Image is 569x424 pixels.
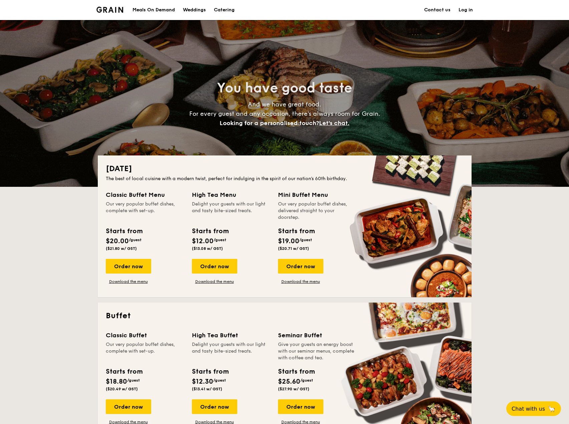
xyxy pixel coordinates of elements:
[278,367,314,377] div: Starts from
[278,201,356,221] div: Our very popular buffet dishes, delivered straight to your doorstep.
[192,399,237,414] div: Order now
[506,401,561,416] button: Chat with us🦙
[278,387,309,391] span: ($27.90 w/ GST)
[192,331,270,340] div: High Tea Buffet
[96,7,123,13] a: Logotype
[106,399,151,414] div: Order now
[106,201,184,221] div: Our very popular buffet dishes, complete with set-up.
[192,246,223,251] span: ($13.08 w/ GST)
[213,378,226,383] span: /guest
[300,378,313,383] span: /guest
[106,259,151,274] div: Order now
[278,226,314,236] div: Starts from
[299,238,312,242] span: /guest
[220,119,319,127] span: Looking for a personalised touch?
[192,201,270,221] div: Delight your guests with our light and tasty bite-sized treats.
[106,190,184,199] div: Classic Buffet Menu
[192,259,237,274] div: Order now
[278,190,356,199] div: Mini Buffet Menu
[96,7,123,13] img: Grain
[278,279,323,284] a: Download the menu
[106,237,129,245] span: $20.00
[192,367,228,377] div: Starts from
[278,237,299,245] span: $19.00
[192,226,228,236] div: Starts from
[106,246,137,251] span: ($21.80 w/ GST)
[106,163,464,174] h2: [DATE]
[512,406,545,412] span: Chat with us
[548,405,556,413] span: 🦙
[129,238,141,242] span: /guest
[106,331,184,340] div: Classic Buffet
[127,378,140,383] span: /guest
[192,378,213,386] span: $12.30
[278,259,323,274] div: Order now
[278,399,323,414] div: Order now
[106,279,151,284] a: Download the menu
[106,341,184,361] div: Our very popular buffet dishes, complete with set-up.
[192,341,270,361] div: Delight your guests with our light and tasty bite-sized treats.
[106,367,142,377] div: Starts from
[106,175,464,182] div: The best of local cuisine with a modern twist, perfect for indulging in the spirit of our nation’...
[106,387,138,391] span: ($20.49 w/ GST)
[192,237,214,245] span: $12.00
[217,80,352,96] span: You have good taste
[106,311,464,321] h2: Buffet
[189,101,380,127] span: And we have great food. For every guest and any occasion, there’s always room for Grain.
[192,279,237,284] a: Download the menu
[278,341,356,361] div: Give your guests an energy boost with our seminar menus, complete with coffee and tea.
[214,238,226,242] span: /guest
[106,226,142,236] div: Starts from
[278,331,356,340] div: Seminar Buffet
[106,378,127,386] span: $18.80
[278,246,309,251] span: ($20.71 w/ GST)
[192,387,222,391] span: ($13.41 w/ GST)
[278,378,300,386] span: $25.60
[192,190,270,199] div: High Tea Menu
[319,119,349,127] span: Let's chat.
